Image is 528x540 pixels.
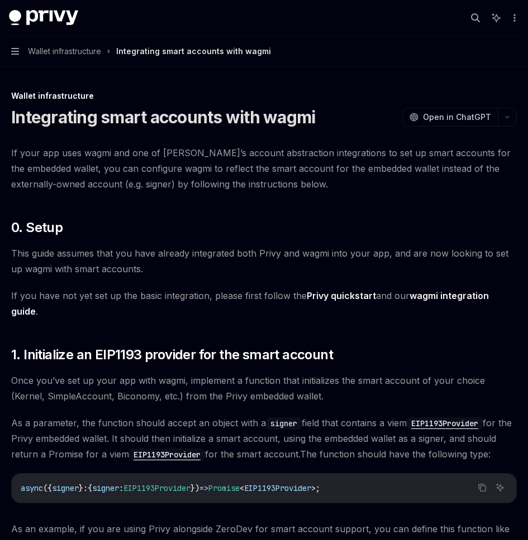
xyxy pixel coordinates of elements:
[21,483,43,493] span: async
[244,483,311,493] span: EIP1193Provider
[83,483,88,493] span: :
[311,483,316,493] span: >
[79,483,83,493] span: }
[129,449,205,460] a: EIP1193Provider
[240,483,244,493] span: <
[11,288,517,319] span: If you have not yet set up the basic integration, please first follow the and our .
[43,483,52,493] span: ({
[11,107,315,127] h1: Integrating smart accounts with wagmi
[407,417,483,430] code: EIP1193Provider
[402,108,498,127] button: Open in ChatGPT
[508,10,519,26] button: More actions
[11,346,333,364] span: 1. Initialize an EIP1193 provider for the smart account
[11,373,517,404] span: Once you’ve set up your app with wagmi, implement a function that initializes the smart account o...
[191,483,199,493] span: })
[129,449,205,461] code: EIP1193Provider
[407,417,483,428] a: EIP1193Provider
[123,483,191,493] span: EIP1193Provider
[423,112,491,123] span: Open in ChatGPT
[119,483,123,493] span: :
[307,290,376,302] a: Privy quickstart
[52,483,79,493] span: signer
[9,10,78,26] img: dark logo
[88,483,92,493] span: {
[208,483,240,493] span: Promise
[266,417,302,430] code: signer
[11,90,517,102] div: Wallet infrastructure
[28,45,101,58] span: Wallet infrastructure
[116,45,271,58] div: Integrating smart accounts with wagmi
[199,483,208,493] span: =>
[475,480,489,495] button: Copy the contents from the code block
[11,219,63,237] span: 0. Setup
[493,480,507,495] button: Ask AI
[11,145,517,192] span: If your app uses wagmi and one of [PERSON_NAME]’s account abstraction integrations to set up smar...
[316,483,320,493] span: ;
[11,245,517,277] span: This guide assumes that you have already integrated both Privy and wagmi into your app, and are n...
[11,415,517,462] span: As a parameter, the function should accept an object with a field that contains a viem for the Pr...
[92,483,119,493] span: signer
